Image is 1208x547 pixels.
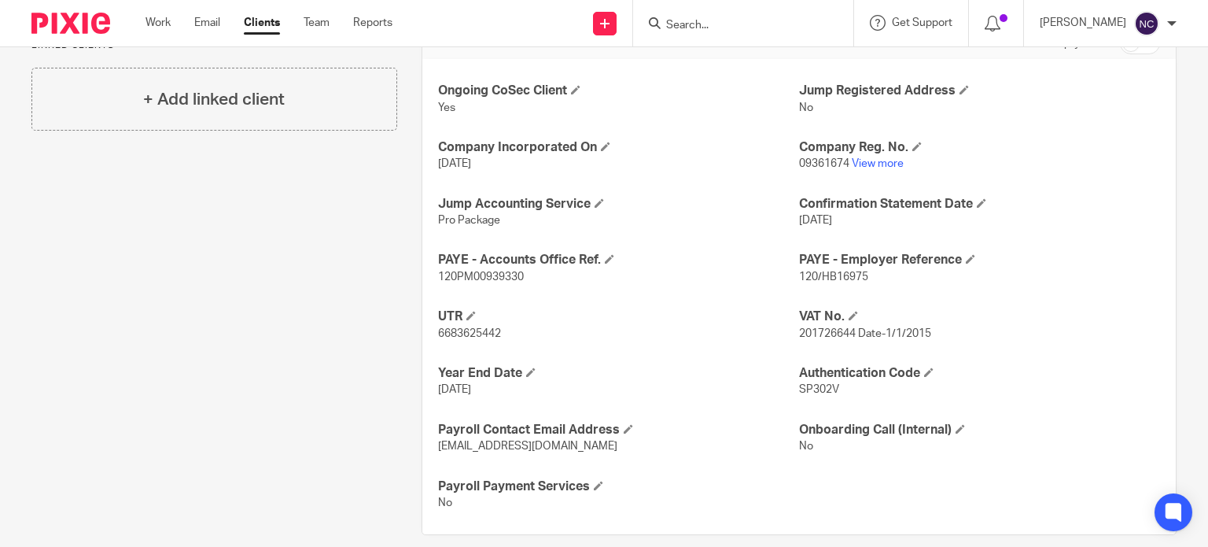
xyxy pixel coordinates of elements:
[194,15,220,31] a: Email
[438,328,501,339] span: 6683625442
[438,215,500,226] span: Pro Package
[799,215,832,226] span: [DATE]
[799,272,868,283] span: 120/HB16975
[438,158,471,169] span: [DATE]
[799,83,1160,99] h4: Jump Registered Address
[438,83,799,99] h4: Ongoing CoSec Client
[438,422,799,438] h4: Payroll Contact Email Address
[799,252,1160,268] h4: PAYE - Employer Reference
[438,252,799,268] h4: PAYE - Accounts Office Ref.
[438,309,799,325] h4: UTR
[799,102,813,113] span: No
[665,19,806,33] input: Search
[799,196,1160,213] h4: Confirmation Statement Date
[799,365,1160,382] h4: Authentication Code
[438,365,799,382] h4: Year End Date
[438,384,471,395] span: [DATE]
[1134,11,1159,36] img: svg%3E
[799,309,1160,325] h4: VAT No.
[244,15,280,31] a: Clients
[799,441,813,452] span: No
[799,158,849,169] span: 09361674
[353,15,392,31] a: Reports
[143,87,285,112] h4: + Add linked client
[31,13,110,34] img: Pixie
[438,196,799,213] h4: Jump Accounting Service
[799,328,931,339] span: 201726644 Date-1/1/2015
[892,17,952,28] span: Get Support
[438,102,455,113] span: Yes
[1040,15,1126,31] p: [PERSON_NAME]
[438,479,799,495] h4: Payroll Payment Services
[438,441,617,452] span: [EMAIL_ADDRESS][DOMAIN_NAME]
[799,139,1160,156] h4: Company Reg. No.
[438,497,452,508] span: No
[304,15,330,31] a: Team
[438,139,799,156] h4: Company Incorporated On
[799,422,1160,438] h4: Onboarding Call (Internal)
[852,158,904,169] a: View more
[145,15,171,31] a: Work
[438,272,524,283] span: 120PM00939330
[799,384,839,395] span: SP302V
